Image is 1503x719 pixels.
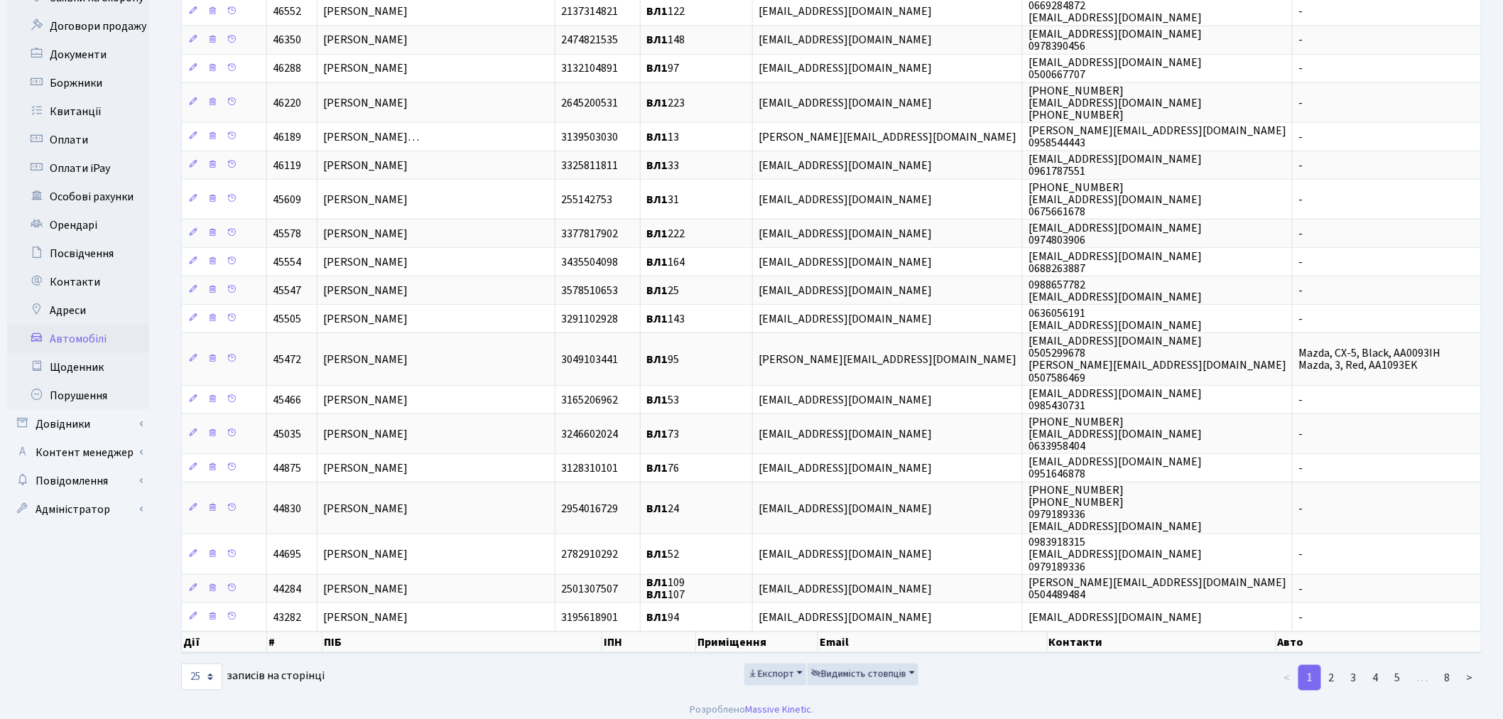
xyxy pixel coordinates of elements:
a: 5 [1387,665,1409,691]
span: [PERSON_NAME] [323,426,408,442]
a: Автомобілі [7,325,149,353]
span: - [1298,610,1303,625]
b: ВЛ1 [646,392,668,408]
span: 3377817902 [561,226,618,242]
span: 45505 [273,311,301,327]
span: 94 [646,610,679,625]
span: - [1298,192,1303,207]
b: ВЛ1 [646,501,668,517]
b: ВЛ1 [646,547,668,563]
span: [EMAIL_ADDRESS][DOMAIN_NAME] [759,61,932,77]
span: 122 [646,4,685,20]
span: [PERSON_NAME][EMAIL_ADDRESS][DOMAIN_NAME] 0504489484 [1029,575,1286,602]
span: 2645200531 [561,95,618,111]
span: 46288 [273,61,301,77]
span: [PERSON_NAME] [323,33,408,48]
span: 33 [646,158,679,173]
span: [PERSON_NAME] [323,226,408,242]
th: Дії [182,632,267,653]
span: 46189 [273,129,301,145]
b: ВЛ1 [646,575,668,590]
span: 45472 [273,352,301,367]
b: ВЛ1 [646,352,668,367]
span: 2501307507 [561,581,618,597]
b: ВЛ1 [646,129,668,145]
a: 8 [1436,665,1459,691]
span: [EMAIL_ADDRESS][DOMAIN_NAME] 0985430731 [1029,386,1202,413]
span: [EMAIL_ADDRESS][DOMAIN_NAME] [759,501,932,517]
span: 255142753 [561,192,612,207]
a: Квитанції [7,97,149,126]
span: 45609 [273,192,301,207]
span: [EMAIL_ADDRESS][DOMAIN_NAME] 0688263887 [1029,249,1202,276]
span: [EMAIL_ADDRESS][DOMAIN_NAME] 0974803906 [1029,220,1202,248]
span: [EMAIL_ADDRESS][DOMAIN_NAME] [759,158,932,173]
span: 0636056191 [EMAIL_ADDRESS][DOMAIN_NAME] [1029,306,1202,333]
span: [EMAIL_ADDRESS][DOMAIN_NAME] 0961787551 [1029,151,1202,179]
span: 3246602024 [561,426,618,442]
span: [EMAIL_ADDRESS][DOMAIN_NAME] [1029,610,1202,625]
b: ВЛ1 [646,283,668,298]
span: 46119 [273,158,301,173]
span: 3195618901 [561,610,618,625]
span: 3049103441 [561,352,618,367]
b: ВЛ1 [646,61,668,77]
span: [EMAIL_ADDRESS][DOMAIN_NAME] [759,4,932,20]
span: [EMAIL_ADDRESS][DOMAIN_NAME] 0978390456 [1029,26,1202,54]
span: Видимість стовпців [811,667,906,681]
b: ВЛ1 [646,95,668,111]
span: - [1298,226,1303,242]
span: [EMAIL_ADDRESS][DOMAIN_NAME] [759,392,932,408]
select: записів на сторінці [181,664,222,691]
span: 3325811811 [561,158,618,173]
a: Орендарі [7,211,149,239]
span: 3132104891 [561,61,618,77]
th: Приміщення [696,632,819,653]
span: [PERSON_NAME] [323,610,408,625]
span: 3139503030 [561,129,618,145]
span: 3291102928 [561,311,618,327]
span: 73 [646,426,679,442]
a: Оплати [7,126,149,154]
span: 76 [646,460,679,476]
span: - [1298,283,1303,298]
div: Розроблено . [690,702,813,718]
span: [PERSON_NAME] [323,61,408,77]
a: Боржники [7,69,149,97]
span: - [1298,311,1303,327]
a: Massive Kinetic [745,702,811,717]
span: 45578 [273,226,301,242]
span: [PERSON_NAME][EMAIL_ADDRESS][DOMAIN_NAME] [759,352,1016,367]
a: Довідники [7,410,149,438]
span: Mazda, CX-5, Black, AA0093IH Mazda, 3, Red, AA1093EK [1298,345,1440,373]
span: 24 [646,501,679,517]
span: [EMAIL_ADDRESS][DOMAIN_NAME] [759,33,932,48]
a: > [1458,665,1482,691]
span: - [1298,61,1303,77]
span: - [1298,158,1303,173]
span: - [1298,33,1303,48]
th: ПІБ [322,632,602,653]
span: [EMAIL_ADDRESS][DOMAIN_NAME] [759,581,932,597]
span: 45466 [273,392,301,408]
span: 13 [646,129,679,145]
span: - [1298,129,1303,145]
b: ВЛ1 [646,610,668,625]
span: [PERSON_NAME][EMAIL_ADDRESS][DOMAIN_NAME] 0958544443 [1029,123,1286,151]
span: 164 [646,254,685,270]
span: - [1298,581,1303,597]
a: 1 [1298,665,1321,691]
th: # [267,632,322,653]
span: 44284 [273,581,301,597]
span: - [1298,4,1303,20]
span: [PHONE_NUMBER] [PHONE_NUMBER] 0979189336 [EMAIL_ADDRESS][DOMAIN_NAME] [1029,482,1202,534]
span: 95 [646,352,679,367]
span: - [1298,460,1303,476]
span: [EMAIL_ADDRESS][DOMAIN_NAME] 0500667707 [1029,55,1202,82]
span: 43282 [273,610,301,625]
a: Порушення [7,382,149,410]
a: Щоденник [7,353,149,382]
a: Особові рахунки [7,183,149,211]
span: 148 [646,33,685,48]
span: [PERSON_NAME] [323,352,408,367]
